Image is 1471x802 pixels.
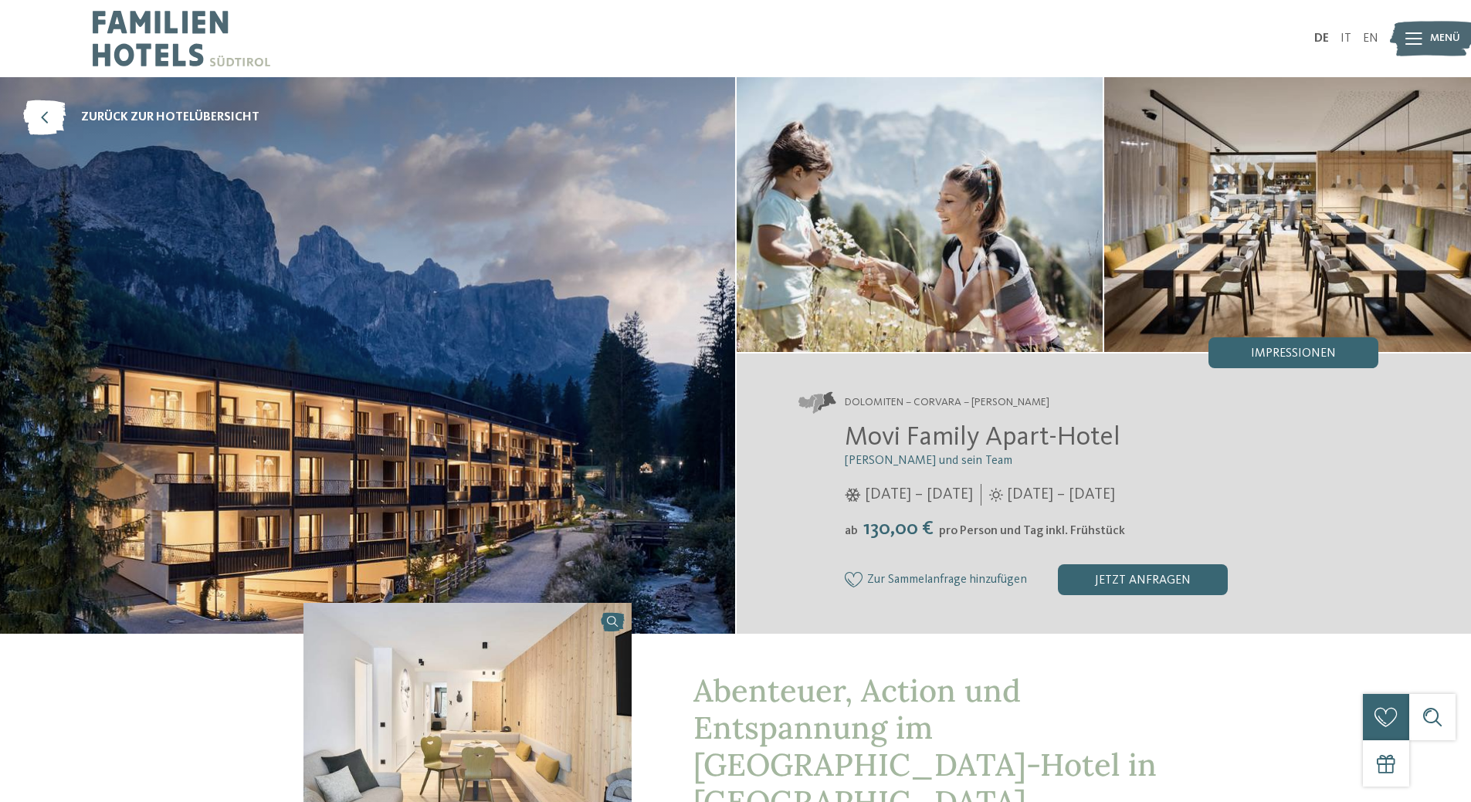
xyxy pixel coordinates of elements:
[1007,484,1115,506] span: [DATE] – [DATE]
[1341,32,1351,45] a: IT
[867,574,1027,587] span: Zur Sammelanfrage hinzufügen
[939,525,1125,537] span: pro Person und Tag inkl. Frühstück
[1058,564,1228,595] div: jetzt anfragen
[1363,32,1378,45] a: EN
[1430,31,1460,46] span: Menü
[1314,32,1329,45] a: DE
[845,395,1049,411] span: Dolomiten – Corvara – [PERSON_NAME]
[1251,347,1336,360] span: Impressionen
[865,484,973,506] span: [DATE] – [DATE]
[845,424,1120,451] span: Movi Family Apart-Hotel
[859,519,937,539] span: 130,00 €
[737,77,1103,352] img: Eine glückliche Familienauszeit in Corvara
[989,488,1003,502] i: Öffnungszeiten im Sommer
[845,525,858,537] span: ab
[23,100,259,135] a: zurück zur Hotelübersicht
[845,488,861,502] i: Öffnungszeiten im Winter
[81,109,259,126] span: zurück zur Hotelübersicht
[1104,77,1471,352] img: Eine glückliche Familienauszeit in Corvara
[845,455,1012,467] span: [PERSON_NAME] und sein Team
